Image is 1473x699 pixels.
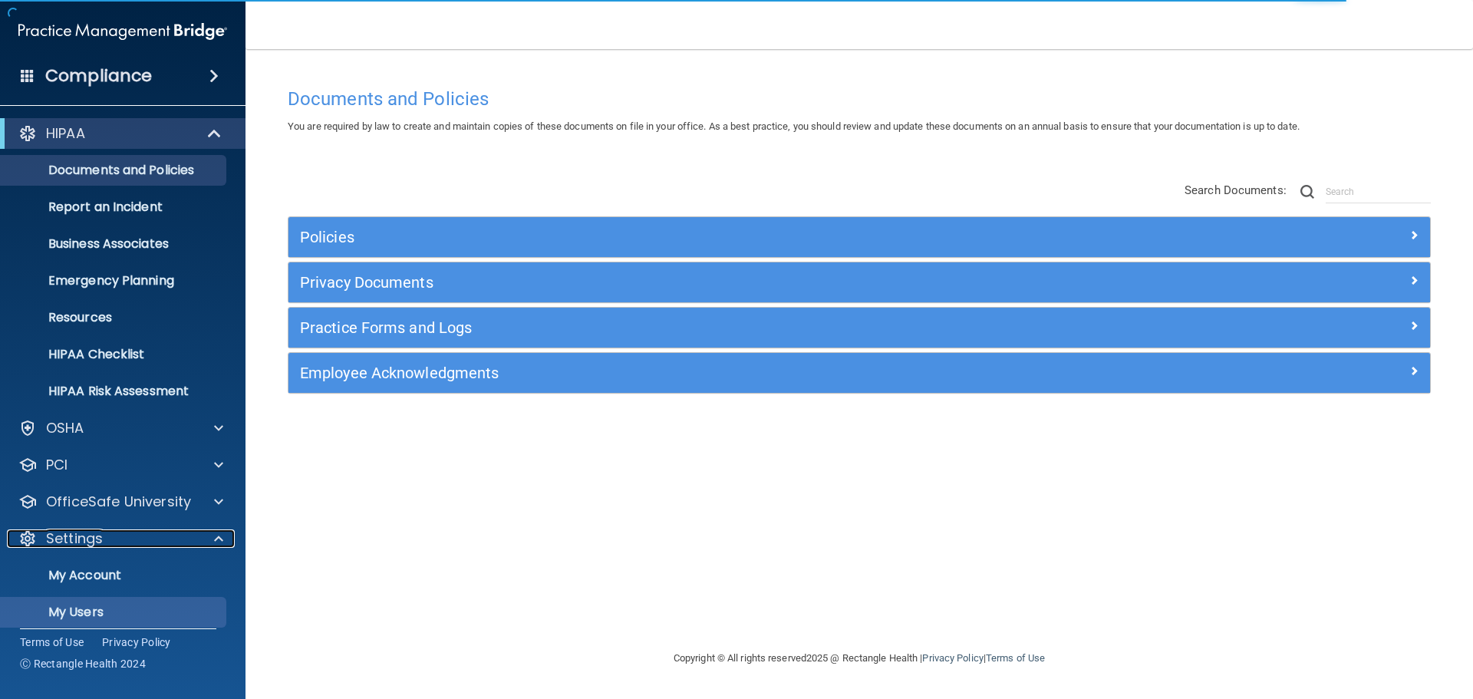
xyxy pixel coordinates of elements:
[10,199,219,215] p: Report an Incident
[18,419,223,437] a: OSHA
[10,347,219,362] p: HIPAA Checklist
[18,124,222,143] a: HIPAA
[46,124,85,143] p: HIPAA
[20,635,84,650] a: Terms of Use
[46,493,191,511] p: OfficeSafe University
[288,120,1300,132] span: You are required by law to create and maintain copies of these documents on file in your office. ...
[18,16,227,47] img: PMB logo
[10,384,219,399] p: HIPAA Risk Assessment
[300,225,1419,249] a: Policies
[1300,185,1314,199] img: ic-search.3b580494.png
[300,270,1419,295] a: Privacy Documents
[300,229,1133,246] h5: Policies
[300,274,1133,291] h5: Privacy Documents
[986,652,1045,664] a: Terms of Use
[10,273,219,289] p: Emergency Planning
[579,634,1139,683] div: Copyright © All rights reserved 2025 @ Rectangle Health | |
[20,656,146,671] span: Ⓒ Rectangle Health 2024
[18,493,223,511] a: OfficeSafe University
[10,236,219,252] p: Business Associates
[10,568,219,583] p: My Account
[45,65,152,87] h4: Compliance
[1185,183,1287,197] span: Search Documents:
[18,456,223,474] a: PCI
[46,456,68,474] p: PCI
[288,89,1431,109] h4: Documents and Policies
[102,635,171,650] a: Privacy Policy
[300,361,1419,385] a: Employee Acknowledgments
[18,529,223,548] a: Settings
[922,652,983,664] a: Privacy Policy
[1326,180,1431,203] input: Search
[300,315,1419,340] a: Practice Forms and Logs
[300,364,1133,381] h5: Employee Acknowledgments
[300,319,1133,336] h5: Practice Forms and Logs
[46,419,84,437] p: OSHA
[46,529,103,548] p: Settings
[10,310,219,325] p: Resources
[10,605,219,620] p: My Users
[10,163,219,178] p: Documents and Policies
